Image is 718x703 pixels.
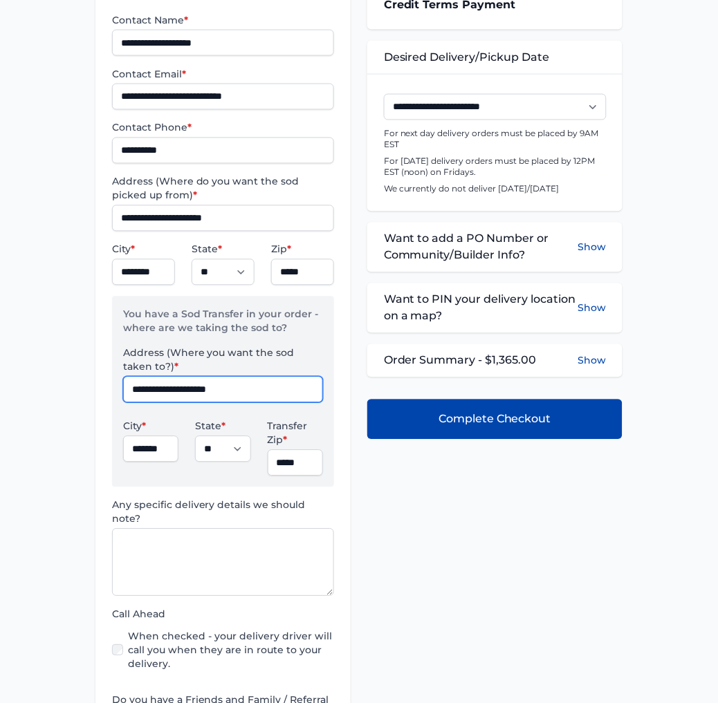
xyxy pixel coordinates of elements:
div: Desired Delivery/Pickup Date [367,41,623,74]
span: Order Summary - $1,365.00 [384,353,537,369]
span: Want to PIN your delivery location on a map? [384,292,578,325]
label: When checked - your delivery driver will call you when they are in route to your delivery. [129,630,334,671]
p: For [DATE] delivery orders must be placed by 12PM EST (noon) on Fridays. [384,156,606,178]
label: Call Ahead [112,608,334,621]
button: Show [578,354,606,368]
label: Address (Where you want the sod taken to?) [123,346,323,374]
span: Want to add a PO Number or Community/Builder Info? [384,231,578,264]
p: We currently do not deliver [DATE]/[DATE] [384,184,606,195]
button: Show [578,292,606,325]
label: Contact Phone [112,121,334,135]
span: Complete Checkout [439,411,551,428]
button: Show [578,231,606,264]
label: State [195,420,250,433]
p: For next day delivery orders must be placed by 9AM EST [384,129,606,151]
p: You have a Sod Transfer in your order - where are we taking the sod to? [123,308,323,346]
label: City [123,420,178,433]
label: State [192,243,255,256]
label: Transfer Zip [268,420,323,447]
label: City [112,243,175,256]
label: Any specific delivery details we should note? [112,498,334,526]
label: Address (Where do you want the sod picked up from) [112,175,334,203]
label: Contact Name [112,13,334,27]
button: Complete Checkout [367,400,623,440]
label: Zip [271,243,334,256]
label: Contact Email [112,67,334,81]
